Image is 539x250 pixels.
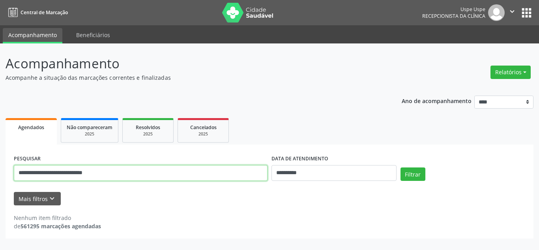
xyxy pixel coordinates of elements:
strong: 561295 marcações agendadas [21,222,101,230]
a: Beneficiários [71,28,116,42]
span: Agendados [18,124,44,131]
i:  [508,7,517,16]
i: keyboard_arrow_down [48,194,56,203]
div: Uspe Uspe [422,6,485,13]
label: DATA DE ATENDIMENTO [271,153,328,165]
img: img [488,4,505,21]
span: Não compareceram [67,124,112,131]
button: Mais filtroskeyboard_arrow_down [14,192,61,206]
p: Acompanhamento [6,54,375,73]
p: Ano de acompanhamento [402,96,472,105]
span: Cancelados [190,124,217,131]
div: de [14,222,101,230]
a: Acompanhamento [3,28,62,43]
label: PESQUISAR [14,153,41,165]
div: 2025 [128,131,168,137]
button: apps [520,6,533,20]
span: Central de Marcação [21,9,68,16]
div: Nenhum item filtrado [14,214,101,222]
span: Resolvidos [136,124,160,131]
div: 2025 [67,131,112,137]
div: 2025 [183,131,223,137]
button: Relatórios [490,66,531,79]
button:  [505,4,520,21]
button: Filtrar [401,167,425,181]
a: Central de Marcação [6,6,68,19]
span: Recepcionista da clínica [422,13,485,19]
p: Acompanhe a situação das marcações correntes e finalizadas [6,73,375,82]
